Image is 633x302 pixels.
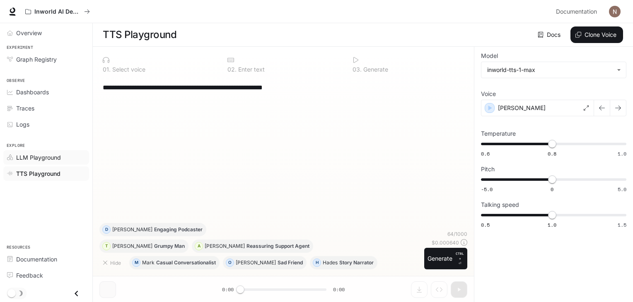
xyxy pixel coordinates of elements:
[16,153,61,162] span: LLM Playground
[3,117,89,132] a: Logs
[481,186,493,193] span: -5.0
[16,88,49,96] span: Dashboards
[67,285,86,302] button: Close drawer
[618,150,626,157] span: 1.0
[16,255,57,264] span: Documentation
[556,7,597,17] span: Documentation
[3,85,89,99] a: Dashboards
[481,62,626,78] div: inworld-tts-1-max
[34,8,81,15] p: Inworld AI Demos
[481,91,496,97] p: Voice
[112,244,152,249] p: [PERSON_NAME]
[606,3,623,20] button: User avatar
[618,186,626,193] span: 5.0
[481,131,516,137] p: Temperature
[570,26,623,43] button: Clone Voice
[353,67,362,72] p: 0 3 .
[236,260,276,265] p: [PERSON_NAME]
[16,169,60,178] span: TTS Playground
[323,260,338,265] p: Hades
[3,101,89,115] a: Traces
[456,251,464,266] p: ⏎
[205,244,245,249] p: [PERSON_NAME]
[362,67,388,72] p: Generate
[156,260,216,265] p: Casual Conversationalist
[618,221,626,228] span: 1.5
[481,53,498,59] p: Model
[154,244,185,249] p: Grumpy Man
[99,256,126,269] button: Hide
[424,248,467,269] button: GenerateCTRL +⏎
[22,3,94,20] button: All workspaces
[447,230,467,237] p: 64 / 1000
[16,29,42,37] span: Overview
[481,166,495,172] p: Pitch
[481,202,519,208] p: Talking speed
[129,256,220,269] button: MMarkCasual Conversationalist
[3,166,89,181] a: TTS Playground
[609,6,621,17] img: User avatar
[133,256,140,269] div: M
[3,26,89,40] a: Overview
[548,150,556,157] span: 0.8
[551,186,553,193] span: 0
[103,240,110,253] div: T
[112,227,152,232] p: [PERSON_NAME]
[111,67,145,72] p: Select voice
[310,256,377,269] button: HHadesStory Narrator
[536,26,564,43] a: Docs
[237,67,265,72] p: Enter text
[195,240,203,253] div: A
[16,104,34,113] span: Traces
[227,67,237,72] p: 0 2 .
[103,223,110,236] div: D
[548,221,556,228] span: 1.0
[3,150,89,165] a: LLM Playground
[154,227,203,232] p: Engaging Podcaster
[142,260,155,265] p: Mark
[16,55,57,64] span: Graph Registry
[99,223,206,236] button: D[PERSON_NAME]Engaging Podcaster
[313,256,321,269] div: H
[456,251,464,261] p: CTRL +
[223,256,307,269] button: O[PERSON_NAME]Sad Friend
[498,104,546,112] p: [PERSON_NAME]
[487,66,613,74] div: inworld-tts-1-max
[226,256,234,269] div: O
[3,268,89,283] a: Feedback
[103,67,111,72] p: 0 1 .
[16,271,43,280] span: Feedback
[7,288,16,297] span: Dark mode toggle
[339,260,374,265] p: Story Narrator
[481,150,490,157] span: 0.6
[3,252,89,266] a: Documentation
[553,3,603,20] a: Documentation
[481,221,490,228] span: 0.5
[99,240,188,253] button: T[PERSON_NAME]Grumpy Man
[432,239,459,246] p: $ 0.000640
[192,240,313,253] button: A[PERSON_NAME]Reassuring Support Agent
[3,52,89,67] a: Graph Registry
[16,120,29,129] span: Logs
[103,26,176,43] h1: TTS Playground
[246,244,309,249] p: Reassuring Support Agent
[278,260,303,265] p: Sad Friend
